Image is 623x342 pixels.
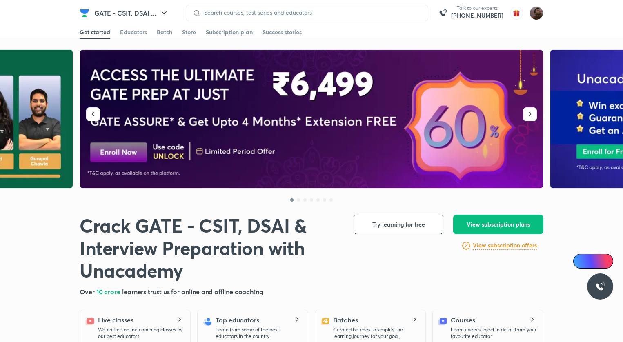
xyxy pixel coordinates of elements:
h5: Batches [333,315,358,325]
span: View subscription plans [467,220,530,229]
div: Get started [80,28,110,36]
span: Over [80,287,96,296]
h5: Top educators [216,315,259,325]
a: Success stories [263,26,302,39]
span: learners trust us for online and offline coaching [122,287,263,296]
img: Suryansh Singh [530,6,543,20]
a: Batch [157,26,172,39]
span: Ai Doubts [587,258,608,264]
div: Educators [120,28,147,36]
p: Learn every subject in detail from your favourite educator. [451,326,536,340]
h5: Courses [451,315,475,325]
span: 10 crore [96,287,122,296]
img: Icon [578,258,585,264]
a: Subscription plan [206,26,253,39]
div: Success stories [263,28,302,36]
img: avatar [510,7,523,20]
p: Talk to our experts [451,5,503,11]
input: Search courses, test series and educators [201,9,421,16]
p: Watch free online coaching classes by our best educators. [98,326,184,340]
p: Learn from some of the best educators in the country. [216,326,301,340]
a: Get started [80,26,110,39]
a: Educators [120,26,147,39]
img: Company Logo [80,8,89,18]
p: Curated batches to simplify the learning journey for your goal. [333,326,419,340]
img: call-us [435,5,451,21]
span: Try learning for free [372,220,425,229]
a: Store [182,26,196,39]
div: Subscription plan [206,28,253,36]
button: Try learning for free [354,215,443,234]
a: [PHONE_NUMBER] [451,11,503,20]
h5: Live classes [98,315,133,325]
a: Ai Doubts [573,254,613,269]
div: Batch [157,28,172,36]
a: View subscription offers [473,241,537,251]
h1: Crack GATE - CSIT, DSAI & Interview Preparation with Unacademy [80,215,340,282]
button: View subscription plans [453,215,543,234]
button: GATE - CSIT, DSAI ... [89,5,174,21]
img: ttu [595,282,605,291]
h6: View subscription offers [473,241,537,250]
div: Store [182,28,196,36]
